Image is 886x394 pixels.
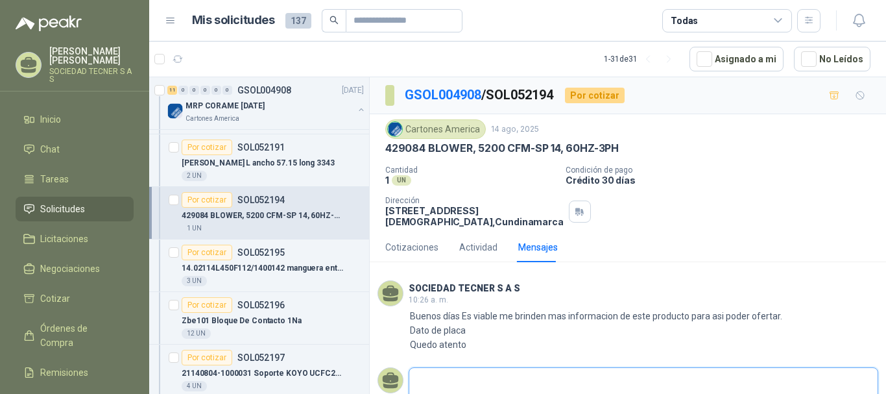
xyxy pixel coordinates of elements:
span: search [329,16,339,25]
div: Por cotizar [182,245,232,260]
span: Solicitudes [40,202,85,216]
h3: SOCIEDAD TECNER S A S [409,285,520,292]
div: Por cotizar [182,192,232,208]
div: Por cotizar [182,297,232,313]
div: Todas [671,14,698,28]
img: Company Logo [167,103,183,119]
a: Órdenes de Compra [16,316,134,355]
p: Cartones America [186,114,239,124]
a: Por cotizarSOL052191[PERSON_NAME] L ancho 57.15 long 33432 UN [149,134,369,187]
div: Por cotizar [565,88,625,103]
div: UN [392,175,411,186]
p: Zbe101 Bloque De Contacto 1Na [182,315,302,327]
div: 1 - 31 de 31 [604,49,679,69]
div: 3 UN [182,276,207,286]
span: Cotizar [40,291,70,306]
h1: Mis solicitudes [192,11,275,30]
a: GSOL004908 [405,87,481,103]
a: Negociaciones [16,256,134,281]
p: SOL052196 [237,301,285,310]
p: 1 [385,175,389,186]
div: 0 [222,86,232,95]
p: 429084 BLOWER, 5200 CFM-SP 14, 60HZ-3PH [182,210,343,222]
p: / SOL052194 [405,85,555,105]
span: Remisiones [40,365,88,380]
a: 11 0 0 0 0 0 GSOL004908[DATE] Company LogoMRP CORAME [DATE]Cartones America [167,82,366,124]
a: Por cotizarSOL052196Zbe101 Bloque De Contacto 1Na12 UN [149,292,369,345]
button: No Leídos [794,47,870,71]
p: [PERSON_NAME] [PERSON_NAME] [49,47,134,65]
div: 0 [200,86,210,95]
a: Solicitudes [16,197,134,221]
div: 12 UN [182,328,211,339]
p: SOL052197 [237,353,285,362]
a: Por cotizarSOL05219514.02114L450F112/1400142 manguera entrad3 UN [149,240,369,292]
p: [STREET_ADDRESS] [DEMOGRAPHIC_DATA] , Cundinamarca [385,205,564,227]
span: 137 [285,13,311,29]
div: 1 UN [182,223,207,234]
p: [PERSON_NAME] L ancho 57.15 long 3343 [182,157,335,169]
span: Órdenes de Compra [40,321,121,350]
div: 2 UN [182,171,207,181]
a: Cotizar [16,286,134,311]
div: Mensajes [518,240,558,254]
p: Condición de pago [566,166,881,175]
span: Negociaciones [40,262,100,276]
div: 11 [167,86,177,95]
div: Por cotizar [182,350,232,365]
a: Inicio [16,107,134,132]
span: Chat [40,142,60,156]
p: 429084 BLOWER, 5200 CFM-SP 14, 60HZ-3PH [385,142,619,155]
p: SOCIEDAD TECNER S A S [49,68,134,83]
span: Licitaciones [40,232,88,246]
p: 21140804-1000031 Soporte KOYO UCFC205 [182,367,343,380]
a: Remisiones [16,360,134,385]
a: Licitaciones [16,227,134,251]
span: 10:26 a. m. [409,295,448,304]
p: SOL052194 [237,195,285,204]
div: 4 UN [182,381,207,391]
button: Asignado a mi [689,47,784,71]
a: Chat [16,137,134,162]
a: Tareas [16,167,134,191]
div: Actividad [459,240,497,254]
p: Cantidad [385,166,555,175]
p: 14.02114L450F112/1400142 manguera entrad [182,262,343,275]
p: 14 ago, 2025 [491,123,539,136]
div: 0 [211,86,221,95]
p: SOL052195 [237,248,285,257]
img: Logo peakr [16,16,82,31]
div: Por cotizar [182,140,232,155]
img: Company Logo [388,122,402,136]
p: [DATE] [342,84,364,97]
p: Dirección [385,196,564,205]
div: Cartones America [385,119,486,139]
p: Crédito 30 días [566,175,881,186]
p: GSOL004908 [237,86,291,95]
div: Cotizaciones [385,240,438,254]
div: 0 [178,86,188,95]
span: Tareas [40,172,69,186]
p: MRP CORAME [DATE] [186,100,265,112]
a: Por cotizarSOL052194429084 BLOWER, 5200 CFM-SP 14, 60HZ-3PH1 UN [149,187,369,240]
p: SOL052191 [237,143,285,152]
span: Inicio [40,112,61,127]
div: 0 [189,86,199,95]
p: Buenos días Es viable me brinden mas informacion de este producto para asi poder ofertar. Dato de... [410,309,782,352]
